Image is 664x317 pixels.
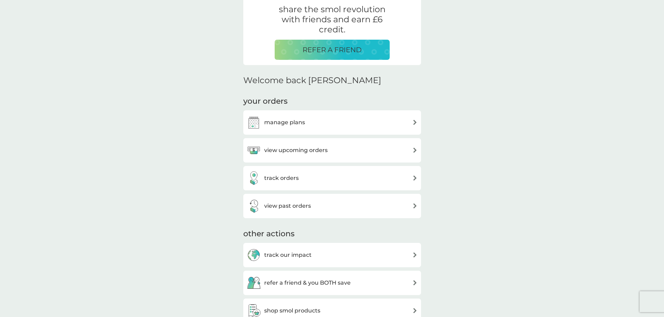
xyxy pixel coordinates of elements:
img: arrow right [412,175,418,181]
h3: refer a friend & you BOTH save [264,278,351,287]
h3: shop smol products [264,306,320,315]
p: share the smol revolution with friends and earn £6 credit. [275,5,390,34]
h3: track orders [264,174,299,183]
img: arrow right [412,203,418,208]
h3: track our impact [264,251,312,260]
p: REFER A FRIEND [303,44,362,55]
h3: other actions [243,229,295,239]
h3: view upcoming orders [264,146,328,155]
h3: manage plans [264,118,305,127]
img: arrow right [412,252,418,257]
h3: your orders [243,96,288,107]
h3: view past orders [264,201,311,211]
img: arrow right [412,148,418,153]
img: arrow right [412,280,418,285]
img: arrow right [412,120,418,125]
button: REFER A FRIEND [275,40,390,60]
img: arrow right [412,308,418,313]
h2: Welcome back [PERSON_NAME] [243,76,381,86]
